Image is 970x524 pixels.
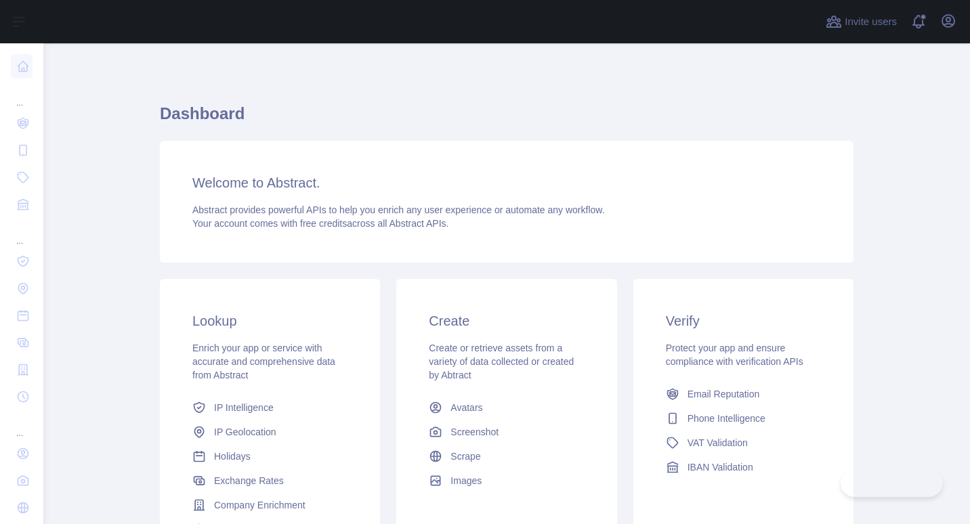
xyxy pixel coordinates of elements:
button: Invite users [823,11,900,32]
span: Company Enrichment [214,498,305,512]
span: IBAN Validation [688,460,753,474]
span: IP Geolocation [214,425,276,439]
a: Company Enrichment [187,493,353,517]
a: Holidays [187,444,353,468]
a: Scrape [423,444,589,468]
span: free credits [300,218,347,229]
a: IBAN Validation [660,455,826,479]
iframe: Toggle Customer Support [841,468,943,497]
span: Protect your app and ensure compliance with verification APIs [666,343,803,367]
div: ... [11,81,33,108]
a: Email Reputation [660,382,826,406]
span: Your account comes with across all Abstract APIs. [192,218,448,229]
h3: Create [429,311,584,330]
span: Screenshot [450,425,499,439]
span: Email Reputation [688,387,760,401]
span: Holidays [214,450,251,463]
span: Scrape [450,450,480,463]
div: ... [11,219,33,246]
h1: Dashboard [160,103,853,135]
a: IP Geolocation [187,420,353,444]
a: Phone Intelligence [660,406,826,431]
span: VAT Validation [688,436,748,450]
span: Invite users [845,14,897,30]
a: Screenshot [423,420,589,444]
span: Avatars [450,401,482,414]
h3: Welcome to Abstract. [192,173,821,192]
span: Abstract provides powerful APIs to help you enrich any user experience or automate any workflow. [192,204,605,215]
span: Exchange Rates [214,474,284,487]
span: Enrich your app or service with accurate and comprehensive data from Abstract [192,343,335,380]
div: ... [11,412,33,439]
span: Images [450,474,482,487]
span: IP Intelligence [214,401,274,414]
h3: Verify [666,311,821,330]
span: Phone Intelligence [688,412,765,425]
a: VAT Validation [660,431,826,455]
h3: Lookup [192,311,347,330]
a: Images [423,468,589,493]
a: Avatars [423,395,589,420]
span: Create or retrieve assets from a variety of data collected or created by Abtract [429,343,574,380]
a: IP Intelligence [187,395,353,420]
a: Exchange Rates [187,468,353,493]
